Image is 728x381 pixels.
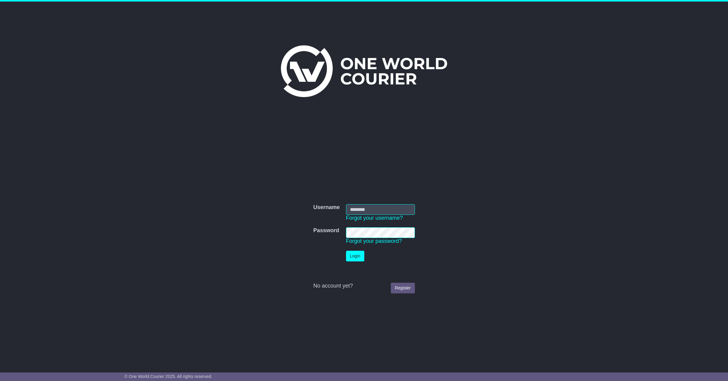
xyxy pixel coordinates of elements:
[124,374,212,379] span: © One World Courier 2025. All rights reserved.
[281,45,447,97] img: One World
[313,283,415,289] div: No account yet?
[346,215,403,221] a: Forgot your username?
[391,283,415,293] a: Register
[346,251,364,261] button: Login
[346,238,402,244] a: Forgot your password?
[313,227,339,234] label: Password
[313,204,340,211] label: Username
